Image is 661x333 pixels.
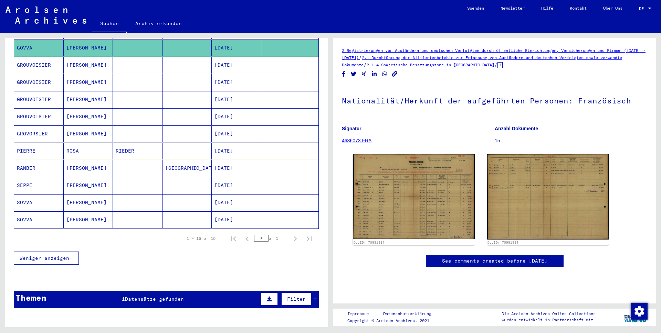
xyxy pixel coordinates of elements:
mat-cell: [PERSON_NAME] [64,194,113,211]
img: 001.jpg [353,154,475,239]
mat-cell: [DATE] [212,194,261,211]
mat-cell: [DATE] [212,160,261,177]
button: Share on Xing [360,70,368,78]
mat-cell: [DATE] [212,108,261,125]
mat-cell: [PERSON_NAME] [64,108,113,125]
a: See comments created before [DATE] [442,257,547,265]
mat-cell: [PERSON_NAME] [64,177,113,194]
a: DocID: 70991994 [487,241,518,244]
p: wurden entwickelt in Partnerschaft mit [502,317,596,323]
mat-cell: SOVVA [14,194,64,211]
mat-cell: GROUVOISIER [14,91,64,108]
a: 2.1 Durchführung der Alliiertenbefehle zur Erfassung von Ausländern und deutschen Verfolgten sowi... [342,55,622,67]
button: Share on Twitter [350,70,357,78]
div: 1 – 15 of 15 [187,235,216,242]
mat-cell: [PERSON_NAME] [64,160,113,177]
div: of 1 [254,235,288,242]
b: Anzahl Dokumente [495,126,538,131]
mat-cell: [PERSON_NAME] [64,74,113,91]
a: DocID: 70991994 [354,241,385,244]
mat-cell: [DATE] [212,211,261,228]
mat-cell: GOVVA [14,40,64,56]
mat-cell: [DATE] [212,143,261,159]
mat-cell: [PERSON_NAME] [64,91,113,108]
mat-cell: [PERSON_NAME] [64,40,113,56]
p: Copyright © Arolsen Archives, 2021 [347,318,440,324]
button: Share on Facebook [340,70,347,78]
span: / [494,62,497,68]
mat-cell: [DATE] [212,57,261,74]
mat-cell: [DATE] [212,74,261,91]
button: Copy link [391,70,398,78]
span: Datensätze gefunden [125,296,184,302]
span: 1 [122,296,125,302]
img: Zustimmung ändern [631,303,648,320]
span: / [359,54,362,60]
img: yv_logo.png [623,308,649,325]
mat-cell: [PERSON_NAME] [64,57,113,74]
h1: Nationalität/Herkunft der aufgeführten Personen: Französisch [342,85,647,115]
div: Zustimmung ändern [631,303,647,319]
span: Weniger anzeigen [20,255,69,261]
mat-cell: PIERRE [14,143,64,159]
mat-cell: RANBER [14,160,64,177]
mat-cell: [PERSON_NAME] [64,125,113,142]
mat-cell: RIEDER [113,143,162,159]
mat-cell: [DATE] [212,40,261,56]
span: Filter [287,296,306,302]
button: Filter [281,292,312,306]
span: / [364,62,367,68]
a: Suchen [92,15,127,33]
div: | [347,310,440,318]
button: Share on WhatsApp [381,70,388,78]
mat-cell: GROUVOISIER [14,74,64,91]
p: Die Arolsen Archives Online-Collections [502,311,596,317]
a: Datenschutzerklärung [378,310,440,318]
button: Next page [288,232,302,245]
mat-cell: [DATE] [212,125,261,142]
mat-cell: SEPPE [14,177,64,194]
a: 4686073 FRA [342,138,371,143]
a: 2.1.4 Sowjetische Besatzungszone in [GEOGRAPHIC_DATA] [367,62,494,67]
mat-cell: [GEOGRAPHIC_DATA] [162,160,212,177]
mat-cell: GROVORSIER [14,125,64,142]
button: Previous page [240,232,254,245]
mat-cell: ROSA [64,143,113,159]
img: 002.jpg [487,154,609,240]
a: 2 Registrierungen von Ausländern und deutschen Verfolgten durch öffentliche Einrichtungen, Versic... [342,48,646,60]
mat-cell: SOVVA [14,211,64,228]
mat-cell: [PERSON_NAME] [64,211,113,228]
button: Share on LinkedIn [371,70,378,78]
p: 15 [495,137,647,144]
mat-cell: GROUVOISIER [14,57,64,74]
img: Arolsen_neg.svg [6,7,86,24]
span: DE [639,6,647,11]
button: Weniger anzeigen [14,252,79,265]
button: First page [227,232,240,245]
a: Impressum [347,310,375,318]
mat-cell: GROUVOISIER [14,108,64,125]
b: Signatur [342,126,361,131]
div: Themen [15,291,46,304]
a: Archiv erkunden [127,15,190,32]
mat-cell: [DATE] [212,177,261,194]
mat-cell: [DATE] [212,91,261,108]
button: Last page [302,232,316,245]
